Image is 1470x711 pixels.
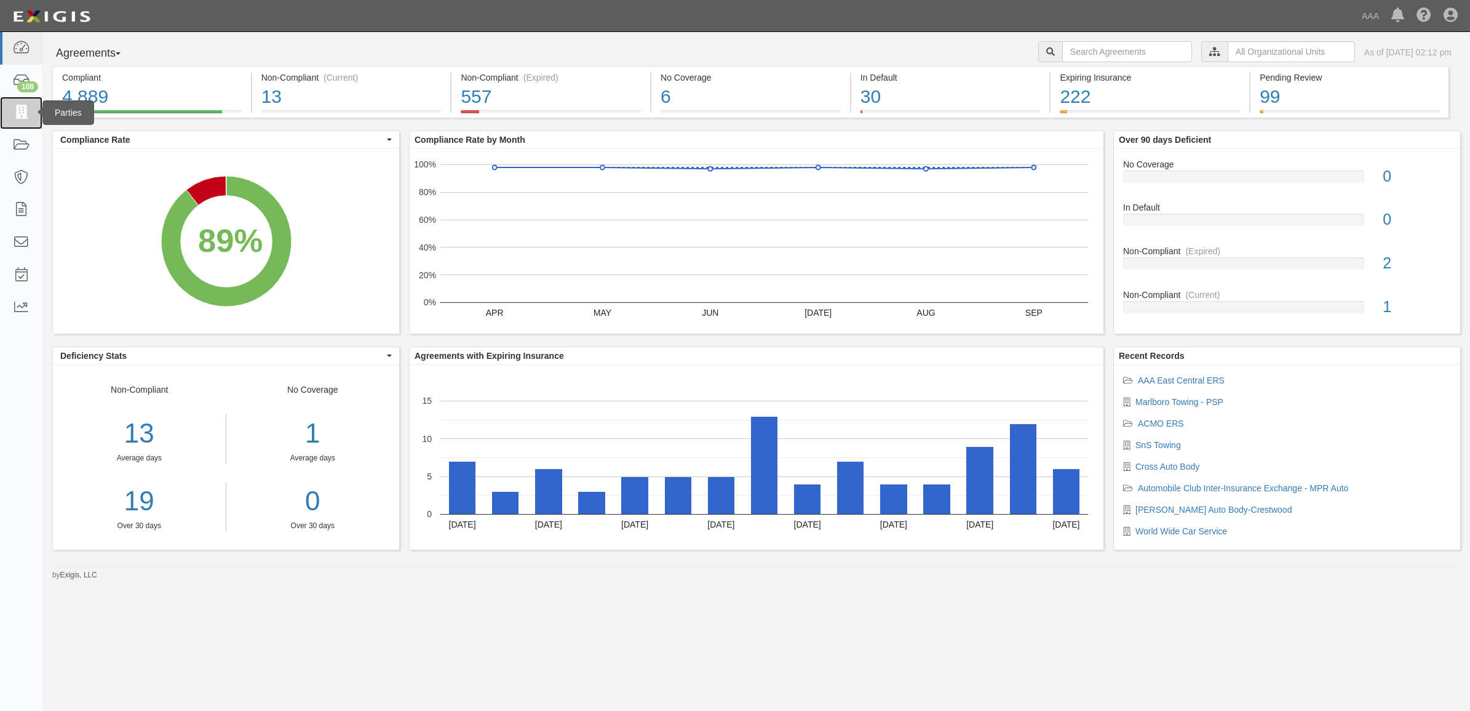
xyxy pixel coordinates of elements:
div: 108 [17,81,38,92]
div: Non-Compliant [53,384,226,531]
a: World Wide Car Service [1135,526,1227,536]
text: [DATE] [535,520,562,529]
a: 0 [236,482,391,521]
div: Pending Review [1260,71,1439,84]
a: [PERSON_NAME] Auto Body-Crestwood [1135,505,1292,515]
a: Non-Compliant(Current)1 [1123,289,1451,323]
div: 0 [1373,166,1460,188]
div: 1 [1373,296,1460,318]
text: JUN [702,308,718,318]
text: 40% [419,243,436,252]
a: SnS Towing [1135,440,1181,450]
svg: A chart. [53,149,399,334]
div: 557 [461,84,641,110]
svg: A chart. [410,149,1103,334]
div: 13 [261,84,442,110]
div: No Coverage [1114,158,1460,171]
text: [DATE] [880,520,907,529]
text: [DATE] [794,520,821,529]
div: 1 [236,414,391,453]
div: Non-Compliant [1114,245,1460,257]
a: Non-Compliant(Expired)557 [451,110,650,120]
span: Deficiency Stats [60,350,384,362]
div: No Coverage [226,384,400,531]
a: No Coverage0 [1123,158,1451,202]
text: [DATE] [449,520,476,529]
a: Automobile Club Inter-Insurance Exchange - MPR Auto [1138,483,1348,493]
a: Non-Compliant(Expired)2 [1123,245,1451,289]
text: 10 [422,433,432,443]
div: Compliant [62,71,242,84]
div: Parties [42,100,94,125]
div: (Current) [1185,289,1220,301]
text: 0% [424,297,436,307]
a: In Default30 [851,110,1050,120]
text: 100% [414,159,436,169]
text: [DATE] [966,520,993,529]
text: 15 [422,396,432,406]
div: 4,889 [62,84,242,110]
div: 2 [1373,252,1460,275]
b: Compliance Rate by Month [415,135,525,145]
div: 30 [860,84,1041,110]
text: [DATE] [805,308,832,318]
b: Over 90 days Deficient [1119,135,1211,145]
text: 5 [427,472,432,481]
div: Average days [236,453,391,464]
a: AAA East Central ERS [1138,376,1225,385]
text: 20% [419,270,436,279]
a: Non-Compliant(Current)13 [252,110,451,120]
a: In Default0 [1123,201,1451,245]
div: 6 [661,84,841,110]
svg: A chart. [410,365,1103,550]
a: No Coverage6 [651,110,850,120]
a: Exigis, LLC [60,571,97,579]
a: ACMO ERS [1138,419,1184,428]
button: Compliance Rate [53,131,399,148]
div: 89% [198,217,263,263]
text: [DATE] [1052,520,1079,529]
div: 0 [1373,209,1460,231]
button: Deficiency Stats [53,347,399,364]
div: (Expired) [1185,245,1220,257]
div: Non-Compliant [1114,289,1460,301]
button: Agreements [52,41,145,66]
text: APR [486,308,504,318]
a: Expiring Insurance222 [1051,110,1249,120]
div: Average days [53,453,226,464]
div: No Coverage [661,71,841,84]
text: [DATE] [707,520,734,529]
a: Pending Review99 [1250,110,1449,120]
text: AUG [916,308,935,318]
div: 99 [1260,84,1439,110]
a: AAA [1356,4,1385,28]
div: Over 30 days [53,521,226,531]
div: In Default [1114,201,1460,214]
text: MAY [594,308,612,318]
text: SEP [1025,308,1043,318]
input: Search Agreements [1062,41,1192,62]
div: Expiring Insurance [1060,71,1240,84]
div: Non-Compliant (Current) [261,71,442,84]
a: Cross Auto Body [1135,462,1199,472]
text: 0 [427,509,432,519]
div: 13 [53,414,226,453]
a: Marlboro Towing - PSP [1135,397,1223,407]
div: 222 [1060,84,1240,110]
div: (Expired) [523,71,558,84]
small: by [52,570,97,580]
div: As of [DATE] 02:12 pm [1364,46,1452,58]
img: logo-5460c22ac91f19d4615b14bd174203de0afe785f0fc80cf4dbbc73dc1793850b.png [9,6,94,28]
div: In Default [860,71,1041,84]
text: [DATE] [621,520,648,529]
a: 19 [53,482,226,521]
div: (Current) [324,71,358,84]
span: Compliance Rate [60,134,384,146]
input: All Organizational Units [1228,41,1355,62]
text: 80% [419,187,436,197]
